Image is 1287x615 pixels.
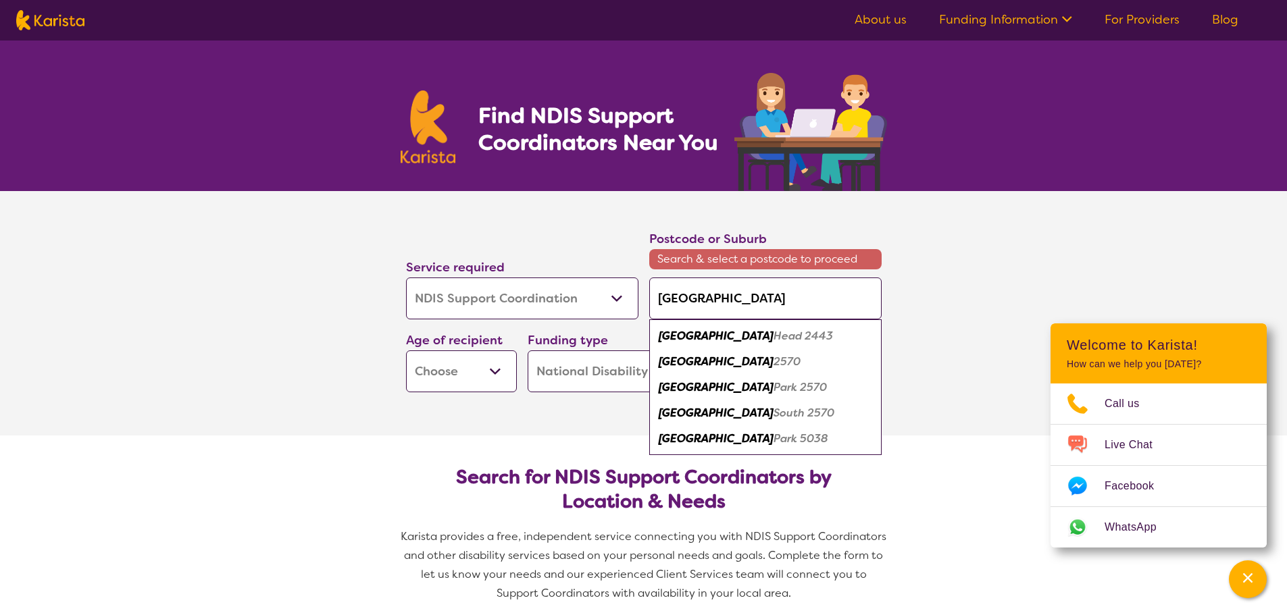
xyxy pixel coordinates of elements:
h1: Find NDIS Support Coordinators Near You [478,102,728,156]
button: Channel Menu [1229,560,1267,598]
a: Blog [1212,11,1238,28]
span: Facebook [1105,476,1170,496]
label: Funding type [528,332,608,348]
a: For Providers [1105,11,1180,28]
h2: Search for NDIS Support Coordinators by Location & Needs [417,465,871,514]
em: [GEOGRAPHIC_DATA] [659,431,774,446]
em: 2570 [774,354,801,369]
span: Karista provides a free, independent service connecting you with NDIS Support Coordinators and ot... [401,529,889,600]
div: Camden Head 2443 [656,323,875,349]
a: Web link opens in a new tab. [1051,507,1267,547]
div: Camden Park 2570 [656,375,875,400]
em: South 2570 [774,406,834,420]
label: Service required [406,259,505,275]
p: How can we help you [DATE]? [1067,358,1251,370]
label: Postcode or Suburb [649,231,767,247]
ul: Choose channel [1051,383,1267,547]
a: Funding Information [939,11,1072,28]
h2: Welcome to Karista! [1067,337,1251,353]
input: Type [649,277,882,319]
img: Karista logo [401,90,456,163]
label: Age of recipient [406,332,503,348]
img: Karista logo [16,10,84,30]
span: Search & select a postcode to proceed [649,249,882,269]
em: [GEOGRAPHIC_DATA] [659,380,774,394]
div: Camden Park 5038 [656,426,875,452]
em: Park 5038 [774,431,828,446]
em: Head 2443 [774,329,833,343]
span: WhatsApp [1105,517,1173,537]
span: Live Chat [1105,435,1169,455]
span: Call us [1105,394,1156,414]
a: About us [855,11,907,28]
img: support-coordination [734,73,887,191]
em: [GEOGRAPHIC_DATA] [659,354,774,369]
div: Camden 2570 [656,349,875,375]
em: Park 2570 [774,380,827,394]
div: Camden South 2570 [656,400,875,426]
div: Channel Menu [1051,323,1267,547]
em: [GEOGRAPHIC_DATA] [659,329,774,343]
em: [GEOGRAPHIC_DATA] [659,406,774,420]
